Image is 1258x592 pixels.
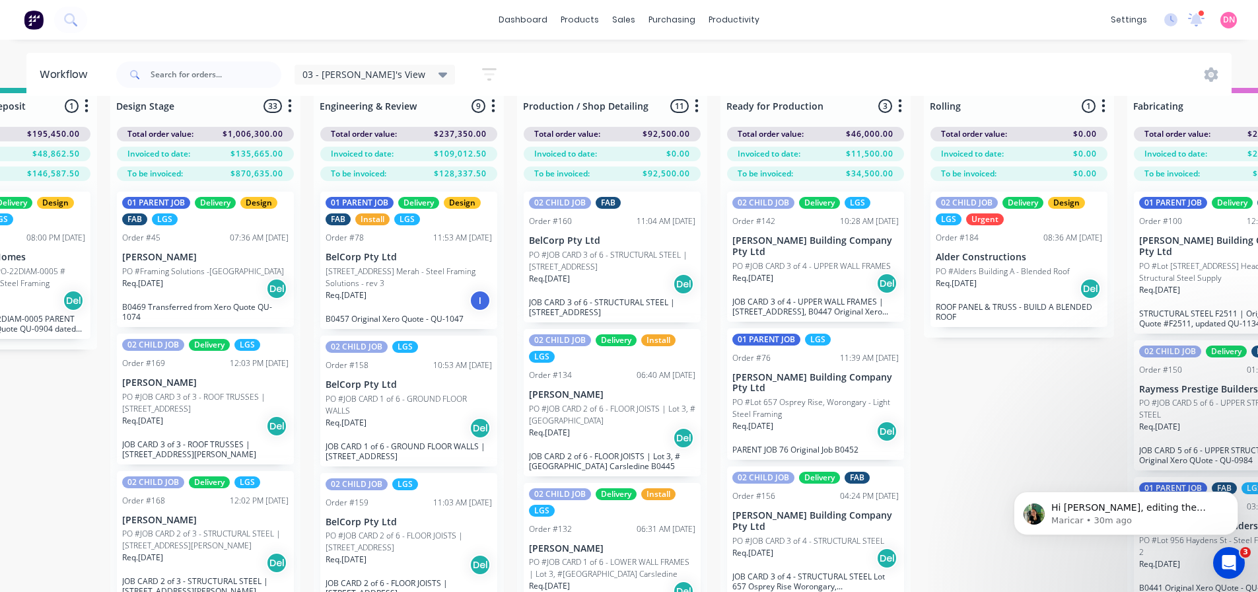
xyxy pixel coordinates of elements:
div: Order #45 [122,232,160,244]
div: 12:02 PM [DATE] [230,495,289,507]
div: FAB [596,197,621,209]
div: 02 CHILD JOB [326,478,388,490]
span: $870,635.00 [230,168,283,180]
div: FAB [845,472,870,484]
div: Design [444,197,481,209]
div: 02 CHILD JOB [529,197,591,209]
div: 02 CHILD JOB [326,341,388,353]
div: Delivery [189,476,230,488]
p: [STREET_ADDRESS] Merah - Steel Framing Solutions - rev 3 [326,266,492,289]
span: Total order value: [127,128,193,140]
div: LGS [529,505,555,517]
p: Req. [DATE] [122,415,163,427]
p: [PERSON_NAME] [529,389,695,400]
p: Req. [DATE] [1139,558,1180,570]
div: Delivery [1002,197,1043,209]
div: LGS [394,213,420,225]
span: $1,006,300.00 [223,128,283,140]
p: BelCorp Pty Ltd [326,517,492,528]
div: 02 CHILD JOBDeliveryDesignLGSUrgentOrder #18408:36 AM [DATE]Alder ConstructionsPO #Alders Buildin... [930,192,1107,327]
div: LGS [392,478,418,490]
p: B0457 Original Xero Quote - QU-1047 [326,314,492,324]
p: Req. [DATE] [326,554,367,566]
div: Order #142 [732,215,775,227]
div: Delivery [398,197,439,209]
div: Order #150 [1139,364,1182,376]
div: 11:39 AM [DATE] [840,352,899,364]
p: [PERSON_NAME] Building Company Pty Ltd [732,372,899,394]
div: Install [641,334,676,346]
span: $0.00 [1073,128,1097,140]
p: JOB CARD 2 of 6 - FLOOR JOISTS | Lot 3, #[GEOGRAPHIC_DATA] Carsledine B0445 [529,451,695,471]
div: 01 PARENT JOBDeliveryDesignFABLGSOrder #4507:36 AM [DATE][PERSON_NAME]PO #Framing Solutions -[GEO... [117,192,294,327]
span: To be invoiced: [534,168,590,180]
p: PO #JOB CARD 1 of 6 - GROUND FLOOR WALLS [326,393,492,417]
p: PARENT JOB 76 Original Job B0452 [732,445,899,455]
div: Del [266,278,287,299]
p: Req. [DATE] [732,547,773,559]
div: Delivery [1206,346,1247,357]
div: 02 CHILD JOB [529,334,591,346]
p: PO #JOB CARD 1 of 6 - LOWER WALL FRAMES | Lot 3, #[GEOGRAPHIC_DATA] Carsledine [529,556,695,580]
div: 02 CHILD JOB [122,476,184,488]
p: Req. [DATE] [732,272,773,284]
p: ROOF PANEL & TRUSS - BUILD A BLENDED ROOF [936,302,1102,322]
div: Design [37,197,74,209]
div: 08:36 AM [DATE] [1043,232,1102,244]
p: PO #JOB CARD 3 of 4 - STRUCTURAL STEEL [732,535,884,547]
div: 02 CHILD JOBFABOrder #16011:04 AM [DATE]BelCorp Pty LtdPO #JOB CARD 3 of 6 - STRUCTURAL STEEL | [... [524,192,701,322]
div: Delivery [195,197,236,209]
div: 08:00 PM [DATE] [26,232,85,244]
div: Order #169 [122,357,165,369]
p: Req. [DATE] [1139,421,1180,433]
p: PO #Lot 657 Osprey Rise, Worongary - Light Steel Framing [732,396,899,420]
span: To be invoiced: [331,168,386,180]
div: LGS [845,197,870,209]
input: Search for orders... [151,61,281,88]
div: FAB [326,213,351,225]
div: 02 CHILD JOB [732,197,794,209]
div: 02 CHILD JOBDeliveryLGSOrder #14210:28 AM [DATE][PERSON_NAME] Building Company Pty LtdPO #JOB CAR... [727,192,904,322]
span: 03 - [PERSON_NAME]'s View [302,67,425,81]
div: 01 PARENT JOB [732,334,800,346]
iframe: Intercom live chat [1213,547,1245,579]
span: $0.00 [1073,148,1097,160]
div: 11:04 AM [DATE] [637,215,695,227]
p: Req. [DATE] [122,552,163,564]
div: LGS [392,341,418,353]
div: LGS [234,476,260,488]
div: products [554,10,606,30]
div: 01 PARENT JOB [122,197,190,209]
span: $11,500.00 [846,148,893,160]
p: [PERSON_NAME] [122,515,289,526]
p: JOB CARD 3 of 6 - STRUCTURAL STEEL | [STREET_ADDRESS] [529,297,695,317]
div: Del [876,421,897,442]
span: 3 [1240,547,1251,558]
div: LGS [529,351,555,363]
span: $109,012.50 [434,148,487,160]
div: Del [470,554,491,575]
div: Order #132 [529,523,572,535]
div: Order #168 [122,495,165,507]
div: 06:31 AM [DATE] [637,523,695,535]
div: Del [1080,278,1101,299]
div: Del [876,548,897,569]
div: 02 CHILD JOB [936,197,998,209]
p: Req. [DATE] [529,427,570,439]
div: Order #100 [1139,215,1182,227]
div: Del [673,427,694,449]
div: Delivery [1212,197,1253,209]
div: Order #76 [732,352,771,364]
p: BelCorp Pty Ltd [529,235,695,246]
div: 02 CHILD JOB [529,488,591,500]
p: PO #JOB CARD 2 of 3 - STRUCTURAL STEEL | [STREET_ADDRESS][PERSON_NAME] [122,528,289,552]
div: Del [266,416,287,437]
p: Req. [DATE] [326,417,367,429]
div: 02 CHILD JOB [732,472,794,484]
div: 10:28 AM [DATE] [840,215,899,227]
span: $92,500.00 [643,168,690,180]
span: To be invoiced: [738,168,793,180]
span: $92,500.00 [643,128,690,140]
span: To be invoiced: [941,168,996,180]
span: To be invoiced: [127,168,183,180]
